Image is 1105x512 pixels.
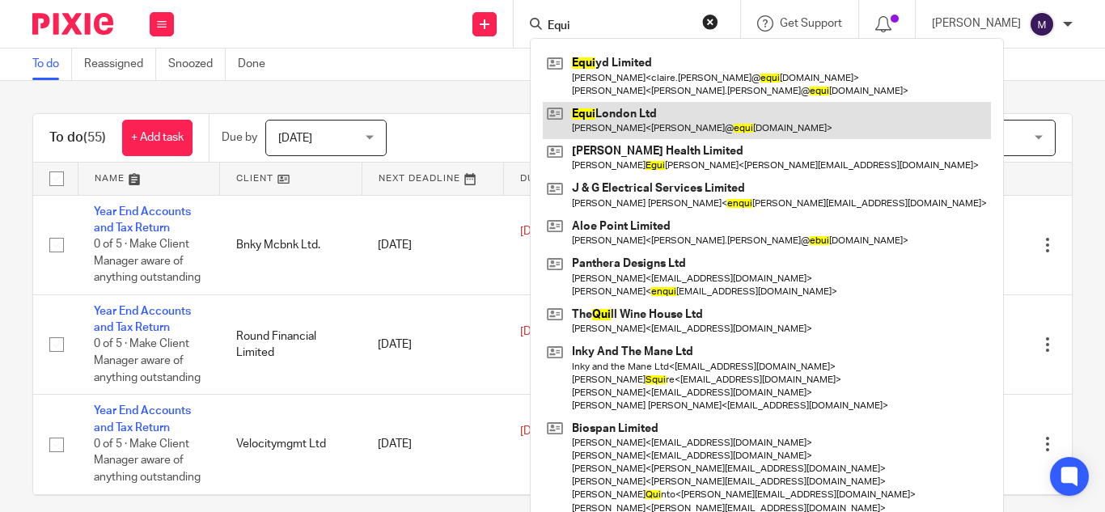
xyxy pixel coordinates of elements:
[780,18,842,29] span: Get Support
[1029,11,1055,37] img: svg%3E
[94,239,201,283] span: 0 of 5 · Make Client Manager aware of anything outstanding
[222,129,257,146] p: Due by
[32,13,113,35] img: Pixie
[122,120,193,156] a: + Add task
[220,395,362,494] td: Velocitymgmt Ltd
[520,226,554,238] span: [DATE]
[94,206,191,234] a: Year End Accounts and Tax Return
[520,425,554,437] span: [DATE]
[362,195,504,294] td: [DATE]
[84,49,156,80] a: Reassigned
[220,294,362,394] td: Round Financial Limited
[546,19,692,34] input: Search
[278,133,312,144] span: [DATE]
[94,306,191,333] a: Year End Accounts and Tax Return
[83,131,106,144] span: (55)
[520,326,554,337] span: [DATE]
[362,294,504,394] td: [DATE]
[49,129,106,146] h1: To do
[702,14,718,30] button: Clear
[238,49,277,80] a: Done
[220,195,362,294] td: Bnky Mcbnk Ltd.
[94,339,201,383] span: 0 of 5 · Make Client Manager aware of anything outstanding
[168,49,226,80] a: Snoozed
[932,15,1021,32] p: [PERSON_NAME]
[362,395,504,494] td: [DATE]
[94,438,201,483] span: 0 of 5 · Make Client Manager aware of anything outstanding
[32,49,72,80] a: To do
[94,405,191,433] a: Year End Accounts and Tax Return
